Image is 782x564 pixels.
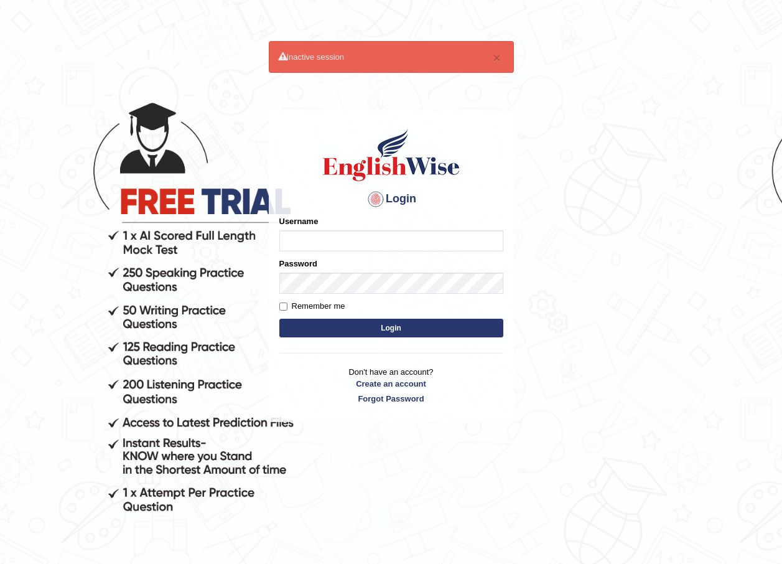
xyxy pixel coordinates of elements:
[279,300,345,313] label: Remember me
[320,127,462,183] img: Logo of English Wise sign in for intelligent practice with AI
[493,51,500,64] button: ×
[279,378,503,390] a: Create an account
[279,319,503,337] button: Login
[279,303,287,311] input: Remember me
[269,41,514,73] div: Inactive session
[279,366,503,405] p: Don't have an account?
[279,393,503,405] a: Forgot Password
[279,258,317,270] label: Password
[279,189,503,209] h4: Login
[279,215,319,227] label: Username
